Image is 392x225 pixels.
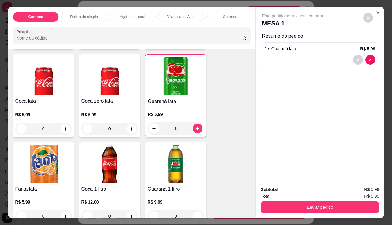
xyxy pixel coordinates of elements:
[265,45,296,52] p: 1 x
[148,98,204,105] h4: Guaraná lata
[28,14,43,19] p: Combos
[149,211,159,221] button: decrease-product-quantity
[61,211,70,221] button: increase-product-quantity
[17,35,242,41] input: Pesquisa
[120,14,145,19] p: Açaí tradicional
[15,145,72,183] img: product-image
[81,57,138,95] img: product-image
[364,193,379,200] span: R$ 5,99
[17,211,26,221] button: decrease-product-quantity
[261,201,379,213] button: Enviar pedido
[261,194,270,199] strong: Total
[15,185,72,193] h4: Fanta lata
[148,145,204,183] img: product-image
[15,112,72,118] p: R$ 5,99
[15,97,72,105] h4: Coca lata
[17,124,26,134] button: decrease-product-quantity
[148,111,204,117] p: R$ 5,99
[363,13,373,23] button: decrease-product-quantity
[17,29,34,34] label: Pesquisa
[127,211,137,221] button: increase-product-quantity
[262,32,378,40] p: Resumo do pedido
[360,46,375,52] p: R$ 5,99
[167,14,195,19] p: Vitamina de Açaí
[81,97,138,105] h4: Coca zero lata
[83,124,92,134] button: decrease-product-quantity
[83,211,92,221] button: decrease-product-quantity
[81,112,138,118] p: R$ 5,99
[364,186,379,193] span: R$ 5,99
[148,199,204,205] p: R$ 9,99
[373,8,383,18] button: Close
[15,199,72,205] p: R$ 5,99
[149,124,159,133] button: decrease-product-quantity
[148,57,204,95] img: product-image
[81,145,138,183] img: product-image
[353,55,363,65] button: decrease-product-quantity
[262,19,323,28] p: MESA 1
[70,14,98,19] p: Roleta da alegria
[261,187,278,192] strong: Subtotal
[81,185,138,193] h4: Coca 1 litro
[81,199,138,205] p: R$ 12,00
[148,185,204,193] h4: Guaraná 1 litro
[193,211,203,221] button: increase-product-quantity
[271,46,296,51] span: Guaraná lata
[365,55,375,65] button: decrease-product-quantity
[193,124,202,133] button: increase-product-quantity
[61,124,70,134] button: increase-product-quantity
[15,57,72,95] img: product-image
[223,14,236,19] p: Cremes
[262,13,323,19] p: Este pedido será vinculado para
[127,124,137,134] button: increase-product-quantity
